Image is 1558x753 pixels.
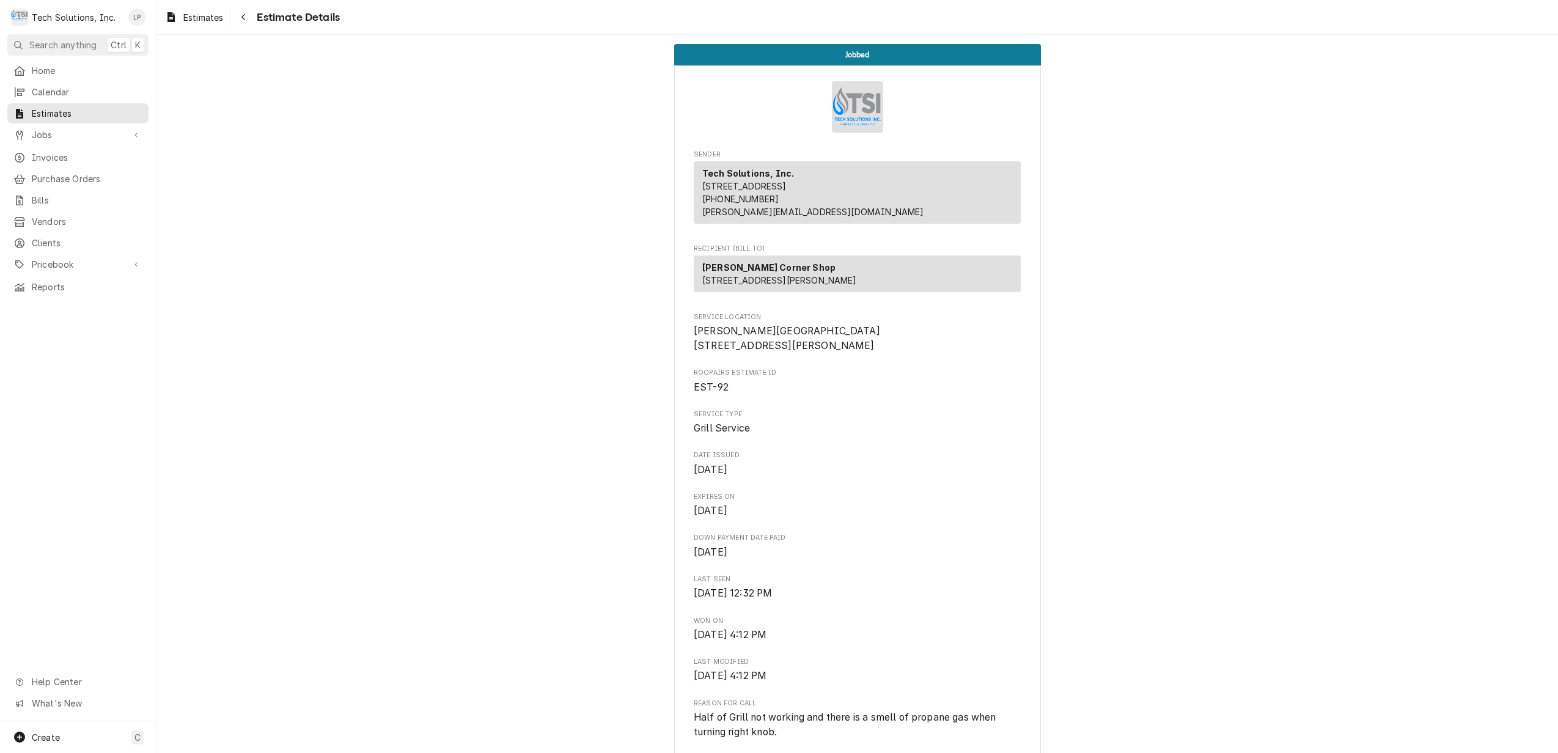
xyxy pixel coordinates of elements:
[694,464,727,476] span: [DATE]
[7,211,149,232] a: Vendors
[694,628,1021,642] span: Won On
[694,150,1021,160] span: Sender
[694,325,880,351] span: [PERSON_NAME][GEOGRAPHIC_DATA] [STREET_ADDRESS][PERSON_NAME]
[702,262,836,273] strong: [PERSON_NAME] Corner Shop
[694,421,1021,436] span: Service Type
[694,368,1021,378] span: Roopairs Estimate ID
[694,711,999,738] span: Half of Grill not working and there is a smell of propane gas when turning right knob.
[694,587,772,599] span: [DATE] 12:32 PM
[694,492,1021,502] span: Expires On
[674,44,1041,65] div: Status
[694,450,1021,460] span: Date Issued
[7,61,149,81] a: Home
[7,169,149,189] a: Purchase Orders
[7,103,149,123] a: Estimates
[32,151,142,164] span: Invoices
[694,657,1021,683] div: Last Modified
[694,586,1021,601] span: Last Seen
[694,368,1021,394] div: Roopairs Estimate ID
[694,463,1021,477] span: Date Issued
[694,575,1021,601] div: Last Seen
[32,11,116,24] div: Tech Solutions, Inc.
[32,237,142,249] span: Clients
[694,699,1021,740] div: Reason for Call
[233,7,253,27] button: Navigate back
[694,450,1021,477] div: Date Issued
[694,410,1021,419] span: Service Type
[702,194,779,204] a: [PHONE_NUMBER]
[7,34,149,56] button: Search anythingCtrlK
[7,125,149,145] a: Go to Jobs
[32,172,142,185] span: Purchase Orders
[32,281,142,293] span: Reports
[7,233,149,253] a: Clients
[694,533,1021,543] span: Down Payment Date Paid
[7,277,149,297] a: Reports
[32,107,142,120] span: Estimates
[832,81,883,133] img: Logo
[7,190,149,210] a: Bills
[7,693,149,713] a: Go to What's New
[135,39,141,51] span: K
[694,244,1021,254] span: Recipient (Bill To)
[7,82,149,102] a: Calendar
[694,616,1021,626] span: Won On
[702,207,924,217] a: [PERSON_NAME][EMAIL_ADDRESS][DOMAIN_NAME]
[183,11,223,24] span: Estimates
[694,710,1021,739] span: Reason for Call
[694,312,1021,353] div: Service Location
[111,39,127,51] span: Ctrl
[702,181,787,191] span: [STREET_ADDRESS]
[694,575,1021,584] span: Last Seen
[694,669,1021,683] span: Last Modified
[694,410,1021,436] div: Service Type
[32,258,124,271] span: Pricebook
[702,275,857,285] span: [STREET_ADDRESS][PERSON_NAME]
[694,161,1021,224] div: Sender
[694,255,1021,297] div: Recipient (Bill To)
[694,255,1021,292] div: Recipient (Bill To)
[32,697,141,710] span: What's New
[694,533,1021,559] div: Down Payment Date Paid
[29,39,97,51] span: Search anything
[694,422,750,434] span: Grill Service
[694,380,1021,395] span: Roopairs Estimate ID
[694,504,1021,518] span: Expires On
[694,244,1021,298] div: Estimate Recipient
[694,699,1021,708] span: Reason for Call
[128,9,145,26] div: Lisa Paschal's Avatar
[32,64,142,77] span: Home
[7,672,149,692] a: Go to Help Center
[32,732,60,743] span: Create
[845,51,870,59] span: Jobbed
[694,629,766,641] span: [DATE] 4:12 PM
[694,312,1021,322] span: Service Location
[32,194,142,207] span: Bills
[694,546,727,558] span: [DATE]
[32,128,124,141] span: Jobs
[694,150,1021,229] div: Estimate Sender
[32,215,142,228] span: Vendors
[128,9,145,26] div: LP
[694,616,1021,642] div: Won On
[694,545,1021,560] span: Down Payment Date Paid
[253,9,340,26] span: Estimate Details
[7,254,149,274] a: Go to Pricebook
[702,168,794,178] strong: Tech Solutions, Inc.
[32,86,142,98] span: Calendar
[11,9,28,26] div: T
[11,9,28,26] div: Tech Solutions, Inc.'s Avatar
[694,505,727,516] span: [DATE]
[694,324,1021,353] span: Service Location
[694,161,1021,229] div: Sender
[694,381,729,393] span: EST-92
[694,492,1021,518] div: Expires On
[32,675,141,688] span: Help Center
[694,670,766,681] span: [DATE] 4:12 PM
[7,147,149,167] a: Invoices
[160,7,228,28] a: Estimates
[694,657,1021,667] span: Last Modified
[134,731,141,744] span: C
